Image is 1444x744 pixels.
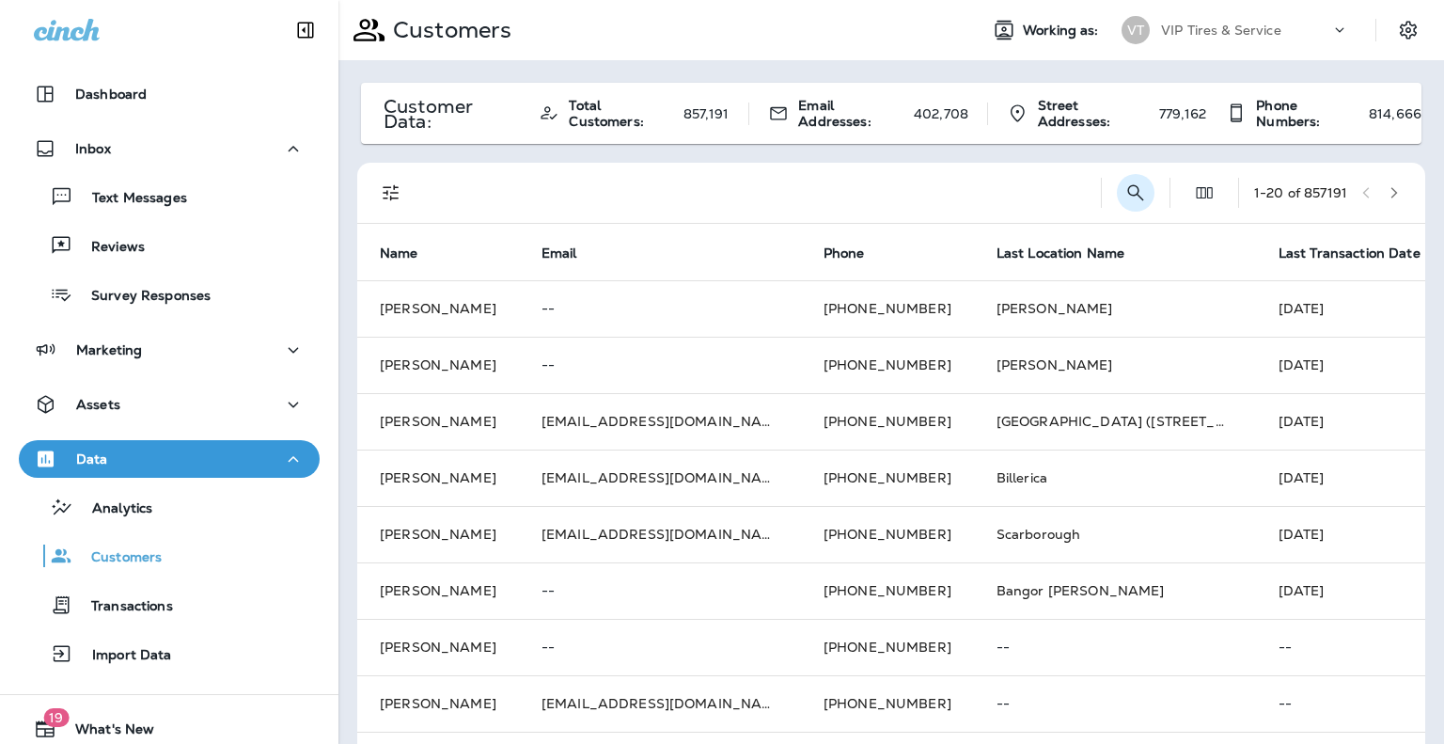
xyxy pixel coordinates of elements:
button: Reviews [19,226,320,265]
td: [PERSON_NAME] [357,506,519,562]
button: Text Messages [19,177,320,216]
button: Search Customers [1117,174,1154,212]
span: Scarborough [997,526,1081,543]
p: -- [541,357,778,372]
button: Customers [19,536,320,576]
span: Email [541,245,577,261]
span: [PERSON_NAME] [997,300,1113,317]
button: Dashboard [19,75,320,113]
p: 779,162 [1159,106,1207,121]
p: -- [997,640,1233,655]
p: Survey Responses [72,288,211,306]
td: [PERSON_NAME] [357,280,519,337]
p: Marketing [76,342,142,357]
td: [PHONE_NUMBER] [801,675,974,732]
span: [GEOGRAPHIC_DATA] ([STREET_ADDRESS]) [997,413,1292,430]
button: Marketing [19,331,320,369]
span: Name [380,245,443,261]
td: [PHONE_NUMBER] [801,619,974,675]
p: Customers [72,549,162,567]
span: Billerica [997,469,1047,486]
td: [PERSON_NAME] [357,619,519,675]
span: 19 [43,708,69,727]
p: Transactions [72,598,173,616]
span: What's New [56,721,154,744]
p: VIP Tires & Service [1161,23,1281,38]
td: [EMAIL_ADDRESS][DOMAIN_NAME] [519,393,801,450]
span: Email Addresses: [798,98,904,130]
td: [EMAIL_ADDRESS][DOMAIN_NAME] [519,506,801,562]
div: 1 - 20 of 857191 [1254,185,1347,200]
p: -- [541,640,778,655]
span: Last Location Name [997,245,1125,261]
td: [EMAIL_ADDRESS][DOMAIN_NAME] [519,675,801,732]
span: Phone [824,245,865,261]
button: Settings [1391,13,1425,47]
button: Edit Fields [1185,174,1223,212]
span: Bangor [PERSON_NAME] [997,582,1165,599]
td: [EMAIL_ADDRESS][DOMAIN_NAME] [519,450,801,506]
p: Customer Data: [384,99,520,129]
button: Inbox [19,130,320,167]
td: [PHONE_NUMBER] [801,337,974,393]
p: Text Messages [73,190,187,208]
p: -- [541,301,778,316]
p: -- [997,696,1233,711]
button: Import Data [19,634,320,673]
td: [PERSON_NAME] [357,562,519,619]
button: Filters [372,174,410,212]
p: Assets [76,397,120,412]
p: Data [76,451,108,467]
p: 857,191 [683,106,730,121]
p: Import Data [73,647,172,665]
p: Analytics [73,500,152,518]
button: Assets [19,386,320,423]
p: Dashboard [75,87,147,102]
span: Street Addresses: [1038,98,1150,130]
td: [PHONE_NUMBER] [801,450,974,506]
span: Last Transaction Date [1279,245,1420,261]
td: [PHONE_NUMBER] [801,393,974,450]
span: Phone [824,245,889,261]
td: [PHONE_NUMBER] [801,562,974,619]
button: Data [19,440,320,478]
p: Inbox [75,141,111,156]
span: Last Location Name [997,245,1150,261]
span: Email [541,245,602,261]
p: Reviews [72,239,145,257]
td: [PERSON_NAME] [357,675,519,732]
span: [PERSON_NAME] [997,356,1113,373]
span: Working as: [1023,23,1103,39]
button: Collapse Sidebar [279,11,332,49]
td: [PERSON_NAME] [357,393,519,450]
button: Transactions [19,585,320,625]
button: Analytics [19,487,320,527]
span: Phone Numbers: [1256,98,1359,130]
span: Name [380,245,418,261]
td: [PHONE_NUMBER] [801,280,974,337]
p: -- [541,583,778,598]
td: [PERSON_NAME] [357,337,519,393]
td: [PERSON_NAME] [357,450,519,506]
p: 402,708 [914,106,968,121]
p: Customers [385,16,511,44]
td: [PHONE_NUMBER] [801,506,974,562]
div: VT [1122,16,1150,44]
span: Total Customers: [569,98,673,130]
p: 814,666 [1369,106,1421,121]
button: Survey Responses [19,275,320,314]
